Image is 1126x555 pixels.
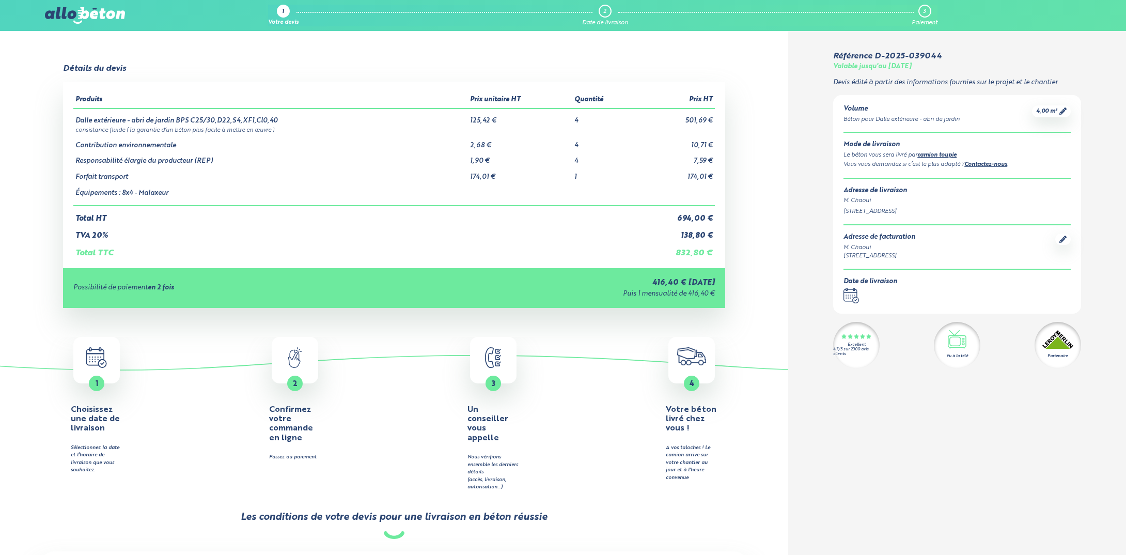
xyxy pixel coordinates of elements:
span: 2 [293,380,298,388]
div: Puis 1 mensualité de 416,40 € [409,290,715,298]
td: 138,80 € [636,223,715,240]
div: Passez au paiement [269,454,321,461]
button: 3 Un conseiller vous appelle Nous vérifions ensemble les derniers détails(accès, livraison, autor... [397,337,590,491]
td: 1 [572,165,635,181]
td: 694,00 € [636,206,715,223]
div: Adresse de livraison [843,187,1071,195]
td: 4 [572,134,635,150]
div: Valable jusqu'au [DATE] [833,63,912,71]
td: Contribution environnementale [73,134,467,150]
th: Prix HT [636,92,715,109]
p: Devis édité à partir des informations fournies sur le projet et le chantier [833,79,1081,87]
div: Paiement [912,20,937,26]
h4: Un conseiller vous appelle [467,405,519,443]
a: 2 Confirmez votre commande en ligne Passez au paiement [198,337,392,461]
div: Date de livraison [843,278,897,286]
div: Vous vous demandez si c’est le plus adapté ? . [843,160,1071,169]
td: 2,68 € [468,134,573,150]
span: 4 [690,380,694,388]
td: TVA 20% [73,223,636,240]
div: Sélectionnez la date et l’horaire de livraison que vous souhaitez. [71,444,122,474]
div: 1 [282,9,284,16]
div: Votre devis [268,20,299,26]
div: Adresse de facturation [843,234,915,241]
div: 416,40 € [DATE] [409,279,715,287]
div: M. Chaoui [843,243,915,252]
div: [STREET_ADDRESS] [843,207,1071,216]
td: 832,80 € [636,240,715,258]
td: Équipements : 8x4 - Malaxeur [73,181,467,206]
h4: Votre béton livré chez vous ! [666,405,717,434]
td: Dalle extérieure - abri de jardin BPS C25/30,D22,S4,XF1,Cl0,40 [73,109,467,125]
h4: Confirmez votre commande en ligne [269,405,321,443]
span: 3 [492,380,495,388]
img: truck.c7a9816ed8b9b1312949.png [677,347,707,365]
td: 125,42 € [468,109,573,125]
div: Vu à la télé [946,353,968,359]
div: Date de livraison [582,20,628,26]
div: Détails du devis [63,64,126,73]
a: 2 Date de livraison [582,5,628,26]
td: 501,69 € [636,109,715,125]
a: 1 Votre devis [268,5,299,26]
td: 174,01 € [468,165,573,181]
div: Le béton vous sera livré par [843,151,1071,160]
div: M. Chaoui [843,196,1071,205]
td: 4 [572,149,635,165]
div: A vos taloches ! Le camion arrive sur votre chantier au jour et à l'heure convenue [666,444,717,482]
td: Total TTC [73,240,636,258]
div: Référence D-2025-039044 [833,52,942,61]
div: Mode de livraison [843,141,1071,149]
div: 3 [923,8,926,15]
div: Béton pour Dalle extérieure - abri de jardin [843,115,960,124]
img: allobéton [45,7,124,24]
td: 7,59 € [636,149,715,165]
div: Les conditions de votre devis pour une livraison en béton réussie [241,512,548,523]
iframe: Help widget launcher [1034,515,1115,544]
span: 1 [96,380,98,388]
div: [STREET_ADDRESS] [843,252,915,260]
h4: Choisissez une date de livraison [71,405,122,434]
div: Excellent [848,343,866,347]
div: Partenaire [1047,353,1068,359]
td: Forfait transport [73,165,467,181]
td: Responsabilité élargie du producteur (REP) [73,149,467,165]
div: Volume [843,105,960,113]
a: Contactez-nous [964,162,1007,167]
td: 174,01 € [636,165,715,181]
td: 4 [572,109,635,125]
td: consistance fluide ( la garantie d’un béton plus facile à mettre en œuvre ) [73,125,715,134]
div: Nous vérifions ensemble les derniers détails (accès, livraison, autorisation…) [467,454,519,491]
div: Possibilité de paiement [73,284,409,292]
td: Total HT [73,206,636,223]
strong: en 2 fois [148,284,174,291]
td: 10,71 € [636,134,715,150]
th: Produits [73,92,467,109]
a: camion toupie [917,152,957,158]
a: 3 Paiement [912,5,937,26]
div: 4.7/5 sur 2300 avis clients [833,347,880,357]
th: Quantité [572,92,635,109]
div: 2 [603,8,606,15]
td: 1,90 € [468,149,573,165]
th: Prix unitaire HT [468,92,573,109]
